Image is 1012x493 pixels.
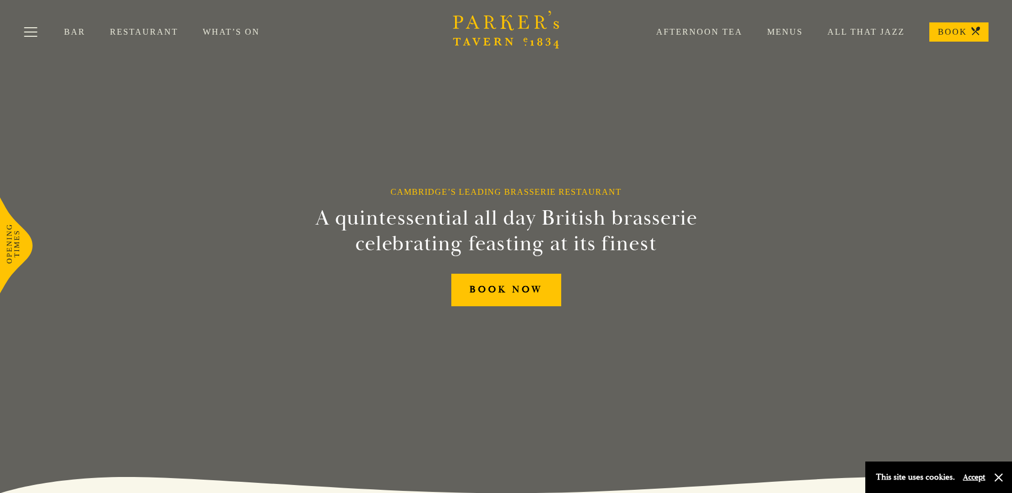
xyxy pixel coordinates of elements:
a: BOOK NOW [451,274,561,306]
button: Accept [963,472,985,482]
h2: A quintessential all day British brasserie celebrating feasting at its finest [263,205,750,257]
h1: Cambridge’s Leading Brasserie Restaurant [391,187,621,197]
p: This site uses cookies. [876,470,955,485]
button: Close and accept [993,472,1004,483]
